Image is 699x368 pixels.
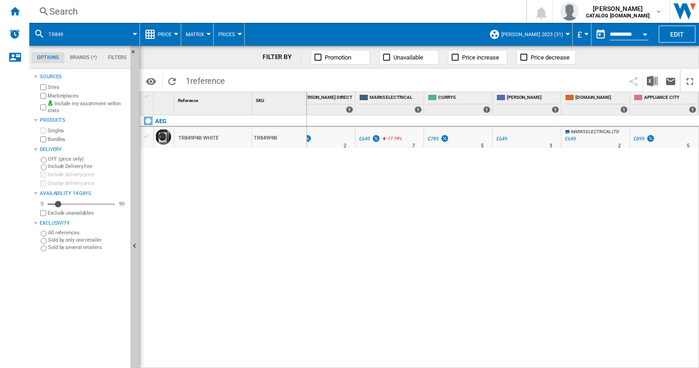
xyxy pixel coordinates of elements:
[387,136,398,141] span: -17.74
[495,92,561,115] div: [PERSON_NAME] 1 offers sold by JOHN LEWIS
[41,245,47,251] input: Sold by several retailers
[303,135,312,142] img: promotionV3.png
[575,94,628,102] span: [DOMAIN_NAME]
[426,135,449,144] div: £789
[9,28,20,39] img: alerts-logo.svg
[40,128,46,134] input: Singles
[489,23,568,46] div: [PERSON_NAME] 2023 (31)
[40,190,127,197] div: Availability 14 Days
[481,141,484,151] div: Delivery Time : 5 days
[643,70,661,92] button: Download in Excel
[563,92,629,115] div: [DOMAIN_NAME] 1 offers sold by AMAZON.CO.UK
[48,84,127,91] label: Sites
[40,180,46,186] input: Display delivery price
[647,76,658,87] img: excel-24x24.png
[495,135,507,144] div: £649
[311,50,370,65] button: Promotion
[637,25,653,41] button: Open calendar
[357,92,424,115] div: MARKS ELECTRICAL 1 offers sold by MARKS ELECTRICAL
[48,180,127,187] label: Display delivery price
[48,244,127,251] label: Sold by several retailers
[156,92,174,106] div: Sort None
[496,136,507,142] div: £649
[507,94,559,102] span: [PERSON_NAME]
[48,100,53,106] img: mysite-bg-18x18.png
[186,32,204,38] span: Matrix
[65,52,102,63] md-tab-item: Brands (*)
[586,13,650,19] b: CATALOG [DOMAIN_NAME]
[501,32,563,38] span: [PERSON_NAME] 2023 (31)
[181,70,230,89] span: 1
[325,54,351,61] span: Promotion
[254,92,306,106] div: SKU Sort None
[263,53,301,62] div: FILTER BY
[577,30,582,39] span: £
[371,135,381,142] img: promotionV3.png
[49,5,502,18] div: Search
[552,106,559,113] div: 1 offers sold by JOHN LEWIS
[142,73,160,89] button: Options
[573,23,591,46] md-menu: Currency
[301,94,353,102] span: [PERSON_NAME] DIRECT
[48,32,63,38] span: tr849
[659,26,695,43] button: Edit
[218,23,240,46] button: Prices
[618,141,621,151] div: Delivery Time : 2 days
[40,93,46,99] input: Marketplaces
[158,23,176,46] button: Price
[252,127,306,148] div: TR849P4B
[117,200,127,207] div: 90
[178,98,198,103] span: Reference
[48,23,72,46] button: tr849
[186,23,209,46] button: Matrix
[48,171,127,178] label: Include delivery price
[254,92,306,106] div: Sort None
[48,237,127,244] label: Sold by only one retailer
[428,136,439,142] div: £789
[41,157,47,163] input: OFF (price only)
[190,76,225,86] span: reference
[571,129,619,134] span: MARKS ELECTRICAL LTD
[40,73,127,81] div: Sources
[624,70,643,92] button: Share this bookmark with others
[145,23,176,46] div: Price
[531,54,570,61] span: Price decrease
[359,136,370,142] div: £649
[632,135,655,144] div: £899
[346,106,353,113] div: 1 offers sold by HUGHES DIRECT
[426,92,492,115] div: CURRYS 1 offers sold by CURRYS
[414,106,422,113] div: 1 offers sold by MARKS ELECTRICAL
[34,23,135,46] div: tr849
[256,98,264,103] span: SKU
[48,163,127,170] label: Include Delivery Fee
[41,238,47,244] input: Sold by only one retailer
[644,94,696,102] span: APPLIANCE CITY
[516,50,576,65] button: Price decrease
[689,106,696,113] div: 1 offers sold by APPLIANCE CITY
[40,117,127,124] div: Products
[438,94,490,102] span: CURRYS
[163,70,181,92] button: Reload
[102,52,132,63] md-tab-item: Filters
[412,141,415,151] div: Delivery Time : 7 days
[40,146,127,153] div: Delivery
[218,32,235,38] span: Prices
[48,229,127,236] label: All references
[379,50,439,65] button: Unavailable
[40,136,46,142] input: Bundles
[591,25,610,43] button: md-calendar
[634,136,645,142] div: £899
[48,136,127,143] label: Bundles
[586,4,650,13] span: [PERSON_NAME]
[38,200,46,207] div: 0
[632,92,698,115] div: APPLIANCE CITY 1 offers sold by APPLIANCE CITY
[577,23,586,46] button: £
[40,210,46,216] input: Display delivery price
[48,100,127,114] label: Include my assortment within stats
[565,136,576,142] div: £649
[40,220,127,227] div: Exclusivity
[48,127,127,134] label: Singles
[40,172,46,178] input: Include delivery price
